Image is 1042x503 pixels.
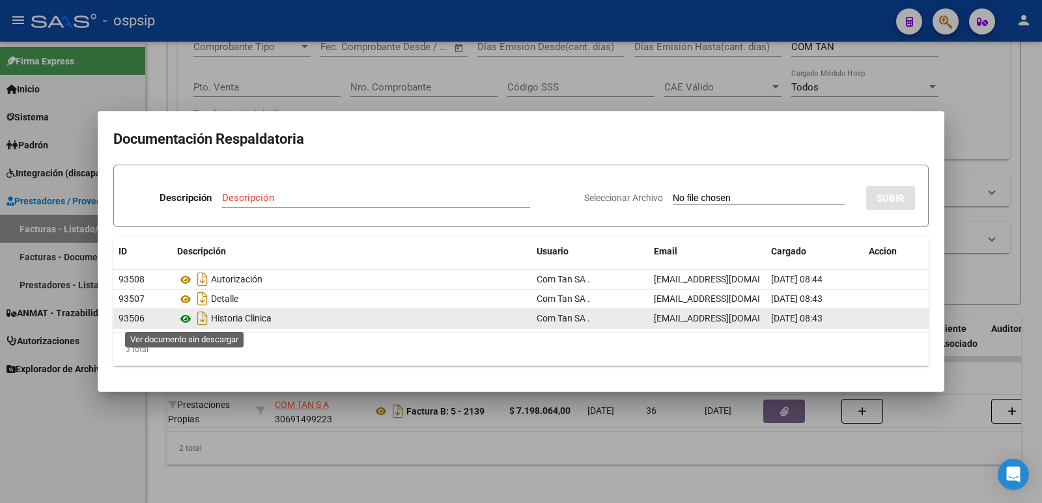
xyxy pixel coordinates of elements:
span: ID [119,246,127,256]
span: [EMAIL_ADDRESS][DOMAIN_NAME] [654,313,798,323]
div: Historia Clinica [177,308,526,329]
div: Detalle [177,288,526,309]
span: Com Tan SA . [537,274,590,284]
i: Descargar documento [194,269,211,290]
span: [DATE] 08:43 [771,293,823,304]
p: Descripción [160,191,212,206]
div: Open Intercom Messenger [998,459,1029,490]
span: [EMAIL_ADDRESS][DOMAIN_NAME] [654,293,798,304]
span: [EMAIL_ADDRESS][DOMAIN_NAME] [654,274,798,284]
h2: Documentación Respaldatoria [113,127,929,152]
span: Email [654,246,677,256]
span: 93506 [119,313,145,323]
span: Descripción [177,246,226,256]
span: Accion [869,246,897,256]
span: Seleccionar Archivo [584,193,663,203]
span: [DATE] 08:44 [771,274,823,284]
datatable-header-cell: Accion [864,238,929,265]
span: SUBIR [877,193,905,204]
div: 3 total [113,333,929,366]
datatable-header-cell: Descripción [172,238,531,265]
span: 93508 [119,274,145,284]
span: Com Tan SA . [537,293,590,304]
div: Autorización [177,269,526,290]
datatable-header-cell: ID [113,238,172,265]
datatable-header-cell: Usuario [531,238,649,265]
i: Descargar documento [194,308,211,329]
datatable-header-cell: Email [649,238,766,265]
span: Cargado [771,246,806,256]
i: Descargar documento [194,288,211,309]
button: SUBIR [866,186,915,210]
span: 93507 [119,293,145,304]
span: Usuario [537,246,569,256]
datatable-header-cell: Cargado [766,238,864,265]
span: [DATE] 08:43 [771,313,823,323]
span: Com Tan SA . [537,313,590,323]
